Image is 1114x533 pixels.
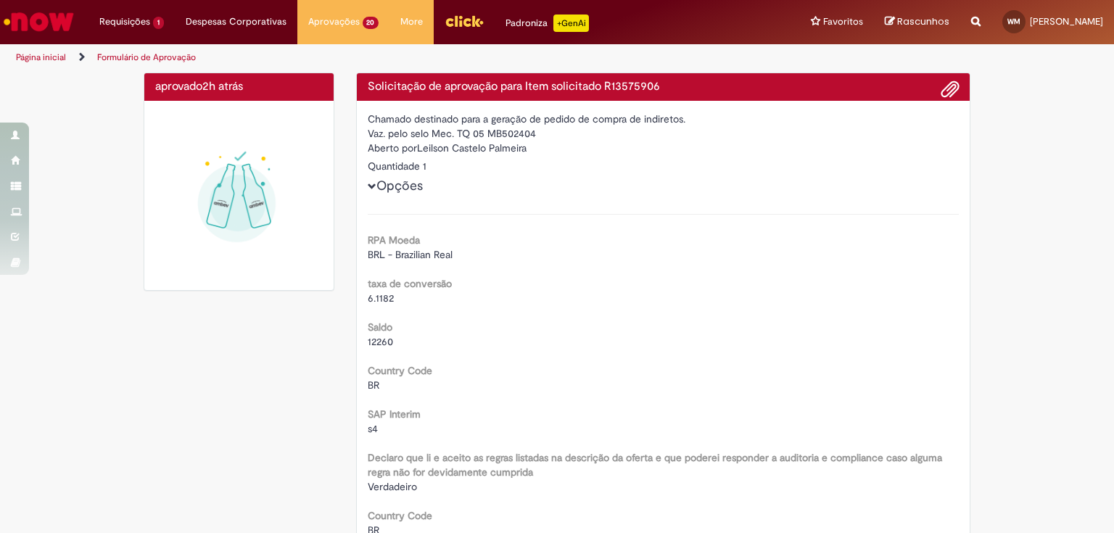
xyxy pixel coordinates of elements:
span: BRL - Brazilian Real [368,248,453,261]
b: Saldo [368,321,392,334]
p: +GenAi [553,15,589,32]
a: Formulário de Aprovação [97,51,196,63]
a: Rascunhos [885,15,949,29]
span: 1 [153,17,164,29]
span: Despesas Corporativas [186,15,286,29]
ul: Trilhas de página [11,44,732,71]
b: Declaro que li e aceito as regras listadas na descrição da oferta e que poderei responder a audit... [368,451,942,479]
span: [PERSON_NAME] [1030,15,1103,28]
b: taxa de conversão [368,277,452,290]
div: Vaz. pelo selo Mec. TQ 05 MB502404 [368,126,960,141]
div: Quantidade 1 [368,159,960,173]
b: RPA Moeda [368,234,420,247]
div: Chamado destinado para a geração de pedido de compra de indiretos. [368,112,960,126]
img: sucesso_1.gif [155,112,323,279]
a: Página inicial [16,51,66,63]
label: Aberto por [368,141,417,155]
span: WM [1007,17,1020,26]
h4: aprovado [155,80,323,94]
img: ServiceNow [1,7,76,36]
span: Requisições [99,15,150,29]
span: Aprovações [308,15,360,29]
img: click_logo_yellow_360x200.png [445,10,484,32]
div: Padroniza [506,15,589,32]
span: Verdadeiro [368,480,417,493]
span: Favoritos [823,15,863,29]
span: s4 [368,422,378,435]
b: Country Code [368,509,432,522]
span: 2h atrás [202,79,243,94]
span: 20 [363,17,379,29]
span: 6.1182 [368,292,394,305]
span: BR [368,379,379,392]
span: More [400,15,423,29]
div: Leilson Castelo Palmeira [368,141,960,159]
span: 12260 [368,335,393,348]
span: Rascunhos [897,15,949,28]
b: SAP Interim [368,408,421,421]
h4: Solicitação de aprovação para Item solicitado R13575906 [368,80,960,94]
b: Country Code [368,364,432,377]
